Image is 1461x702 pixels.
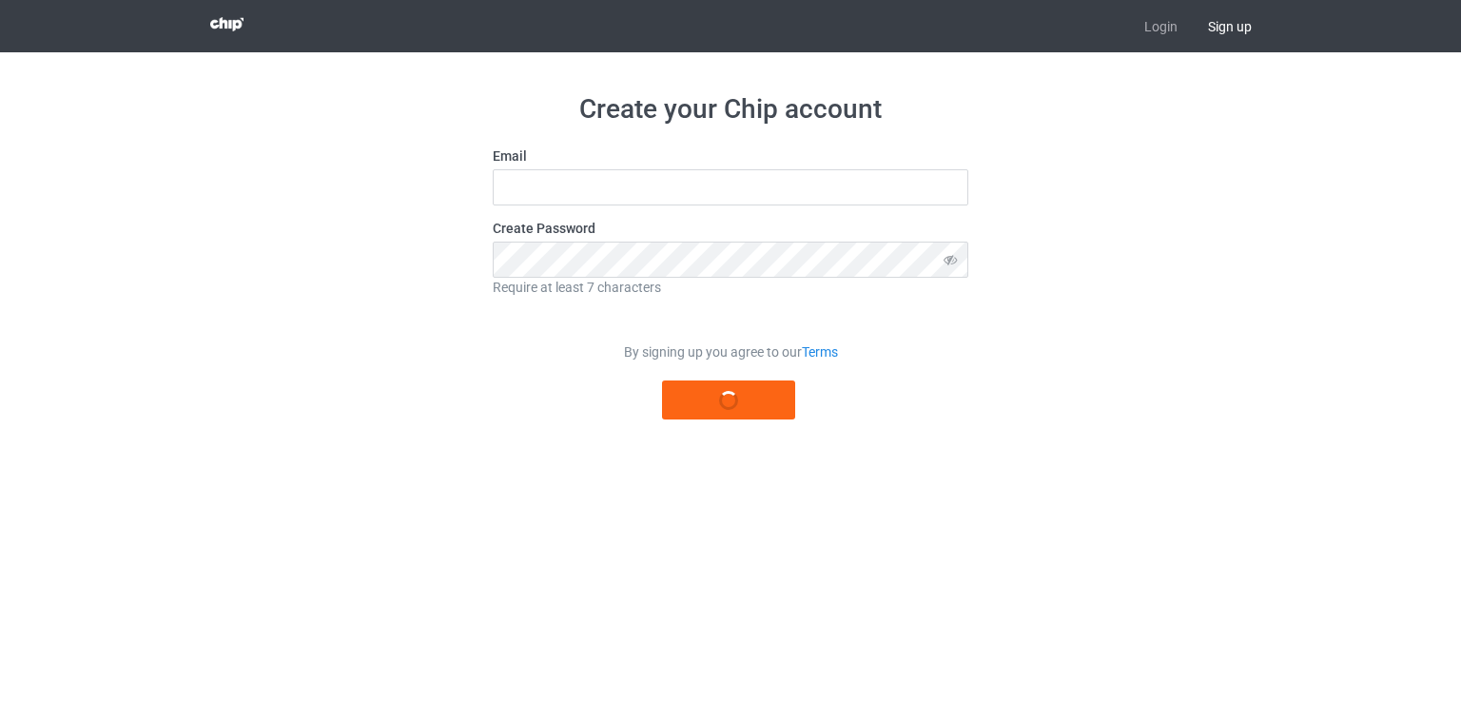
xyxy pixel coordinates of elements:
[493,92,968,127] h1: Create your Chip account
[802,344,838,360] a: Terms
[493,146,968,166] label: Email
[493,219,968,238] label: Create Password
[662,380,795,419] button: Register
[210,17,243,31] img: 3d383065fc803cdd16c62507c020ddf8.png
[493,278,968,297] div: Require at least 7 characters
[493,342,968,361] div: By signing up you agree to our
